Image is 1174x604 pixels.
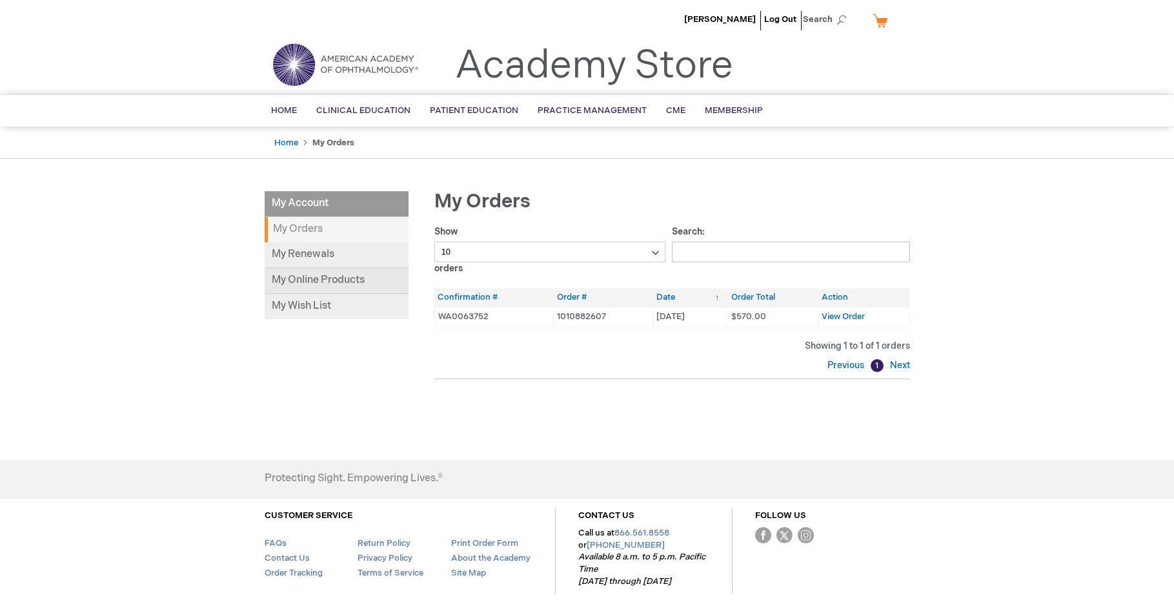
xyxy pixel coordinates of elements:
label: Show orders [434,226,666,274]
span: $570.00 [731,311,766,322]
a: Academy Store [455,43,733,89]
span: Search [803,6,852,32]
input: Search: [672,242,910,262]
a: 866.561.8558 [614,528,669,538]
a: About the Academy [451,553,531,563]
span: My Orders [434,190,531,213]
a: My Renewals [265,242,409,268]
a: [PERSON_NAME] [684,14,756,25]
a: Log Out [764,14,796,25]
a: Print Order Form [451,538,518,548]
a: Privacy Policy [358,553,412,563]
div: Showing 1 to 1 of 1 orders [434,340,910,353]
strong: My Orders [312,138,354,148]
span: Clinical Education [316,105,410,116]
h4: Protecting Sight. Empowering Lives.® [265,473,443,484]
a: Return Policy [358,538,410,548]
img: Facebook [755,527,771,543]
a: FOLLOW US [755,510,806,521]
td: 1010882607 [554,307,653,326]
a: View Order [822,311,865,322]
th: Action: activate to sort column ascending [818,288,909,307]
img: instagram [798,527,814,543]
a: [PHONE_NUMBER] [587,540,665,550]
a: Site Map [451,568,486,578]
a: Terms of Service [358,568,423,578]
span: Patient Education [430,105,518,116]
a: Contact Us [265,553,310,563]
span: Practice Management [538,105,647,116]
a: CONTACT US [578,510,634,521]
p: Call us at or [578,527,709,587]
th: Order #: activate to sort column ascending [554,288,653,307]
strong: My Orders [265,217,409,242]
th: Confirmation #: activate to sort column ascending [434,288,554,307]
th: Order Total: activate to sort column ascending [728,288,818,307]
a: FAQs [265,538,287,548]
select: Showorders [434,242,666,262]
td: [DATE] [653,307,728,326]
th: Date: activate to sort column ascending [653,288,728,307]
img: Twitter [776,527,793,543]
a: 1 [871,359,884,372]
em: Available 8 a.m. to 5 p.m. Pacific Time [DATE] through [DATE] [578,552,705,586]
a: My Wish List [265,294,409,319]
span: Membership [705,105,763,116]
a: My Online Products [265,268,409,294]
a: Home [274,138,298,148]
a: Previous [827,360,867,371]
a: Order Tracking [265,568,323,578]
a: Next [887,360,910,371]
label: Search: [672,226,910,257]
span: Home [271,105,297,116]
td: WA0063752 [434,307,554,326]
span: CME [666,105,685,116]
a: CUSTOMER SERVICE [265,510,352,521]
